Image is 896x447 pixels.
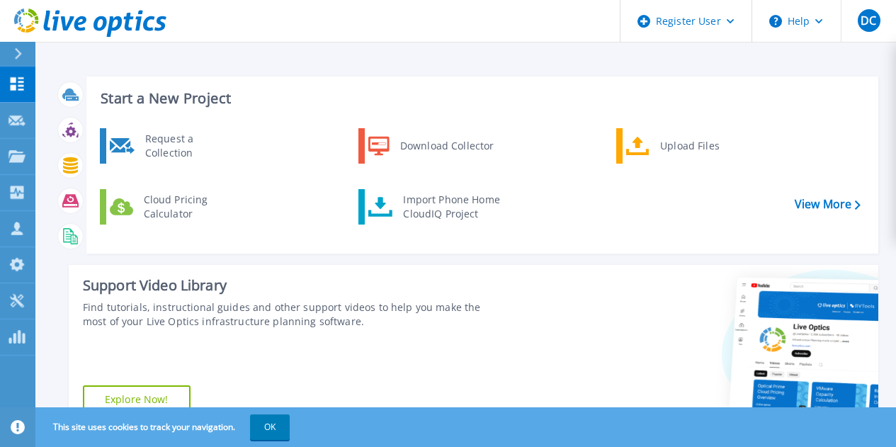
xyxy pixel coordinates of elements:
button: OK [250,414,290,440]
div: Support Video Library [83,276,504,295]
a: Explore Now! [83,385,191,414]
div: Cloud Pricing Calculator [137,193,242,221]
div: Find tutorials, instructional guides and other support videos to help you make the most of your L... [83,300,504,329]
a: Request a Collection [100,128,245,164]
span: This site uses cookies to track your navigation. [39,414,290,440]
a: Download Collector [358,128,504,164]
a: Cloud Pricing Calculator [100,189,245,225]
div: Upload Files [653,132,758,160]
a: View More [795,198,861,211]
div: Download Collector [393,132,500,160]
span: DC [861,15,876,26]
h3: Start a New Project [101,91,860,106]
div: Request a Collection [138,132,242,160]
div: Import Phone Home CloudIQ Project [396,193,506,221]
a: Upload Files [616,128,761,164]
